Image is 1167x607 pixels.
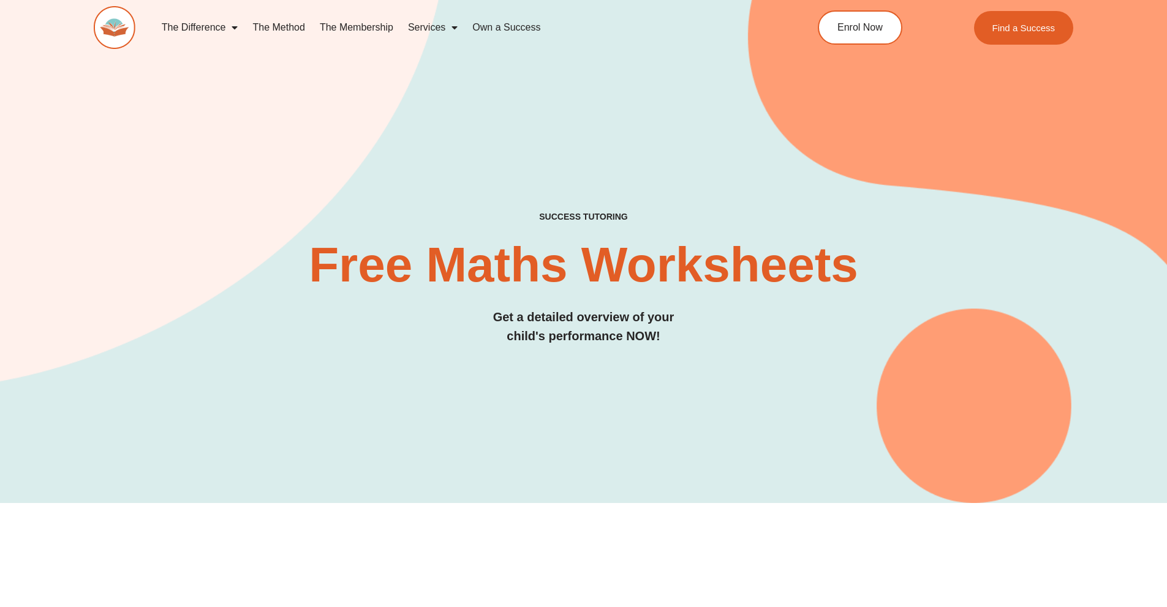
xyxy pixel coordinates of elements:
[974,11,1074,45] a: Find a Success
[154,13,246,42] a: The Difference
[837,23,883,32] span: Enrol Now
[94,240,1074,289] h2: Free Maths Worksheets​
[94,212,1074,222] h4: SUCCESS TUTORING​
[401,13,465,42] a: Services
[154,13,762,42] nav: Menu
[992,23,1056,32] span: Find a Success
[94,308,1074,346] h3: Get a detailed overview of your child's performance NOW!
[312,13,401,42] a: The Membership
[245,13,312,42] a: The Method
[465,13,548,42] a: Own a Success
[818,10,902,45] a: Enrol Now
